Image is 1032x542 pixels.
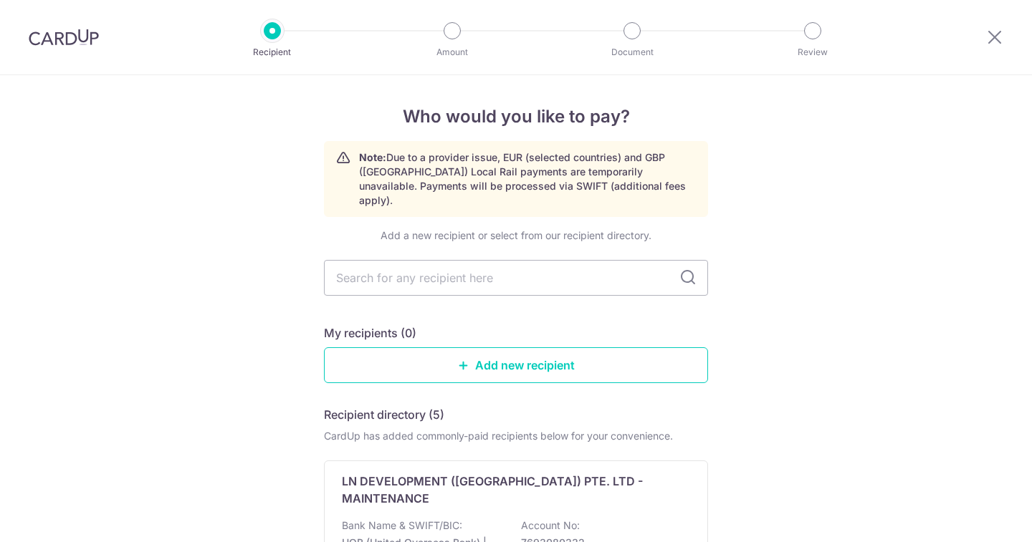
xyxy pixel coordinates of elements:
p: Recipient [219,45,325,59]
p: Amount [399,45,505,59]
h5: Recipient directory (5) [324,406,444,423]
a: Add new recipient [324,347,708,383]
p: Document [579,45,685,59]
h5: My recipients (0) [324,324,416,342]
p: Account No: [521,518,580,533]
p: Due to a provider issue, EUR (selected countries) and GBP ([GEOGRAPHIC_DATA]) Local Rail payments... [359,150,696,208]
strong: Note: [359,151,386,163]
h4: Who would you like to pay? [324,104,708,130]
input: Search for any recipient here [324,260,708,296]
div: CardUp has added commonly-paid recipients below for your convenience. [324,429,708,443]
img: CardUp [29,29,99,46]
p: Bank Name & SWIFT/BIC: [342,518,462,533]
div: Add a new recipient or select from our recipient directory. [324,228,708,243]
p: Review [760,45,866,59]
p: LN DEVELOPMENT ([GEOGRAPHIC_DATA]) PTE. LTD - MAINTENANCE [342,473,673,507]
